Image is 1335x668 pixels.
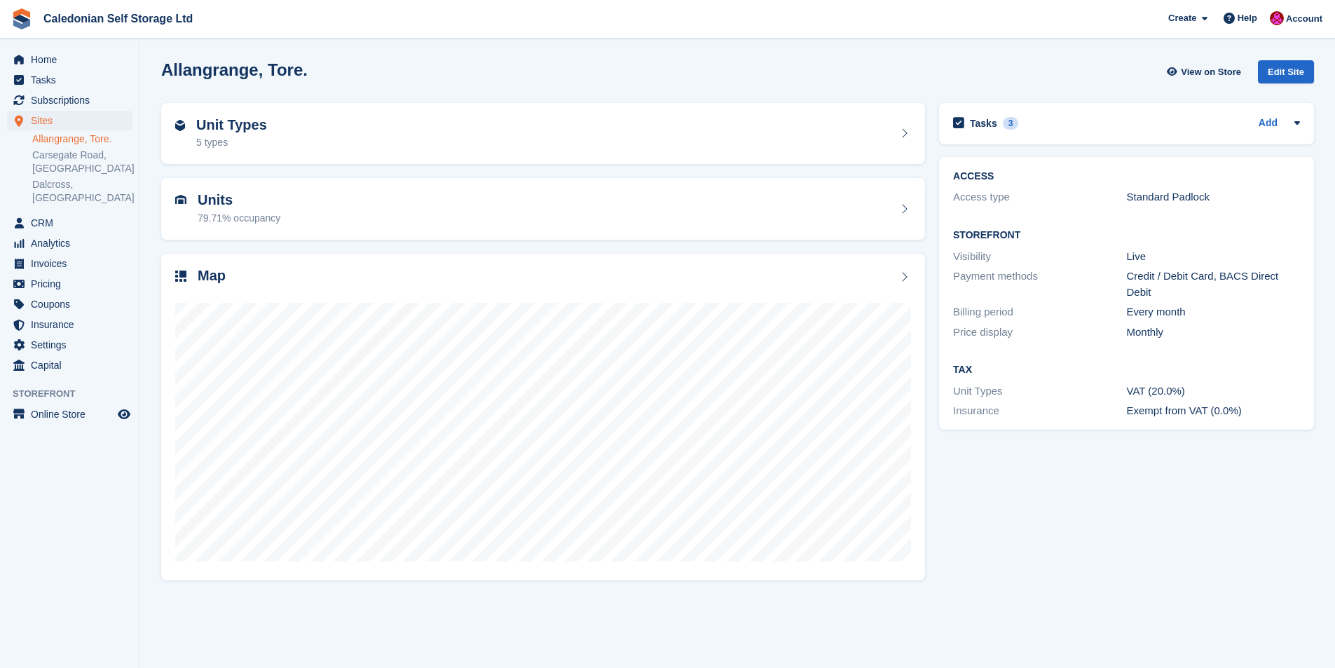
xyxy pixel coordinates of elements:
h2: Units [198,192,280,208]
h2: Unit Types [196,117,267,133]
a: menu [7,50,132,69]
a: Add [1259,116,1278,132]
a: Dalcross, [GEOGRAPHIC_DATA] [32,178,132,205]
a: menu [7,70,132,90]
div: 79.71% occupancy [198,211,280,226]
div: Insurance [953,403,1126,419]
span: Invoices [31,254,115,273]
div: Every month [1127,304,1300,320]
span: Settings [31,335,115,355]
div: 3 [1003,117,1019,130]
div: 5 types [196,135,267,150]
span: Account [1286,12,1322,26]
a: menu [7,315,132,334]
a: menu [7,111,132,130]
a: menu [7,404,132,424]
a: Carsegate Road, [GEOGRAPHIC_DATA] [32,149,132,175]
a: menu [7,294,132,314]
a: View on Store [1165,60,1247,83]
a: menu [7,254,132,273]
span: View on Store [1181,65,1241,79]
span: Sites [31,111,115,130]
span: CRM [31,213,115,233]
a: Allangrange, Tore. [32,132,132,146]
a: Preview store [116,406,132,423]
div: Payment methods [953,268,1126,300]
a: menu [7,355,132,375]
h2: Tasks [970,117,997,130]
a: Edit Site [1258,60,1314,89]
h2: Allangrange, Tore. [161,60,308,79]
a: Map [161,254,925,581]
div: Visibility [953,249,1126,265]
span: Capital [31,355,115,375]
span: Coupons [31,294,115,314]
img: unit-type-icn-2b2737a686de81e16bb02015468b77c625bbabd49415b5ef34ead5e3b44a266d.svg [175,120,185,131]
a: Unit Types 5 types [161,103,925,165]
h2: Storefront [953,230,1300,241]
div: Access type [953,189,1126,205]
a: menu [7,274,132,294]
span: Online Store [31,404,115,424]
a: menu [7,335,132,355]
h2: Map [198,268,226,284]
div: Credit / Debit Card, BACS Direct Debit [1127,268,1300,300]
span: Create [1168,11,1196,25]
img: stora-icon-8386f47178a22dfd0bd8f6a31ec36ba5ce8667c1dd55bd0f319d3a0aa187defe.svg [11,8,32,29]
img: map-icn-33ee37083ee616e46c38cad1a60f524a97daa1e2b2c8c0bc3eb3415660979fc1.svg [175,271,186,282]
h2: Tax [953,364,1300,376]
h2: ACCESS [953,171,1300,182]
div: Live [1127,249,1300,265]
img: Donald Mathieson [1270,11,1284,25]
span: Help [1238,11,1257,25]
span: Storefront [13,387,139,401]
a: menu [7,233,132,253]
span: Pricing [31,274,115,294]
div: Standard Padlock [1127,189,1300,205]
div: Exempt from VAT (0.0%) [1127,403,1300,419]
span: Subscriptions [31,90,115,110]
a: menu [7,90,132,110]
div: VAT (20.0%) [1127,383,1300,400]
a: Units 79.71% occupancy [161,178,925,240]
div: Billing period [953,304,1126,320]
span: Tasks [31,70,115,90]
span: Home [31,50,115,69]
span: Analytics [31,233,115,253]
div: Price display [953,325,1126,341]
span: Insurance [31,315,115,334]
a: Caledonian Self Storage Ltd [38,7,198,30]
a: menu [7,213,132,233]
div: Monthly [1127,325,1300,341]
div: Edit Site [1258,60,1314,83]
img: unit-icn-7be61d7bf1b0ce9d3e12c5938cc71ed9869f7b940bace4675aadf7bd6d80202e.svg [175,195,186,205]
div: Unit Types [953,383,1126,400]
